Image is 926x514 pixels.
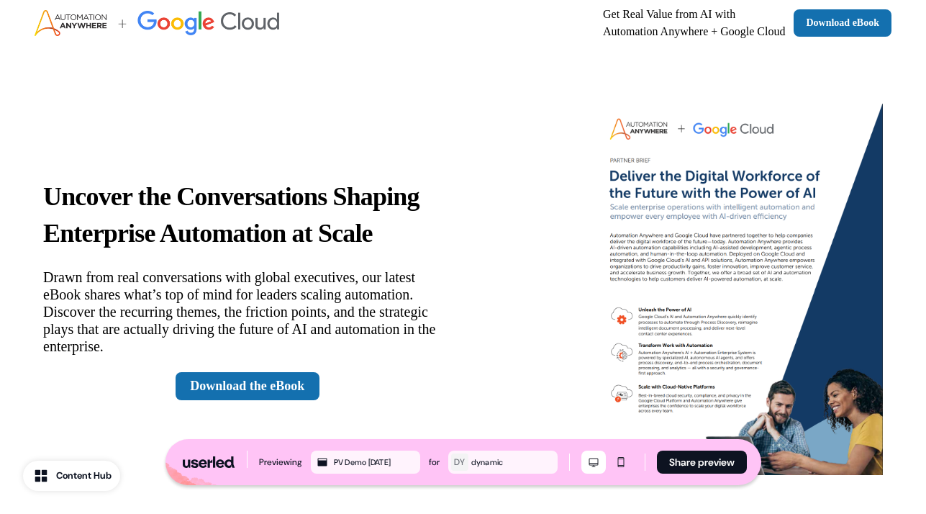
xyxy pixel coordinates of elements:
[794,9,891,37] a: Download eBook
[43,269,452,355] p: Drawn from real conversations with global executives, our latest eBook shares what’s top of mind ...
[657,451,747,474] button: Share preview
[603,6,785,40] p: Get Real Value from AI with Automation Anywhere + Google Cloud
[23,461,120,491] button: Content Hub
[259,455,302,469] div: Previewing
[454,455,465,469] div: DY
[56,469,112,483] div: Content Hub
[581,451,606,474] button: Desktop mode
[43,182,419,248] strong: Uncover the Conversations Shaping Enterprise Automation at Scale
[471,456,555,469] div: dynamic
[609,451,633,474] button: Mobile mode
[176,372,319,400] a: Download the eBook
[429,455,440,469] div: for
[334,456,417,469] div: PV Demo [DATE]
